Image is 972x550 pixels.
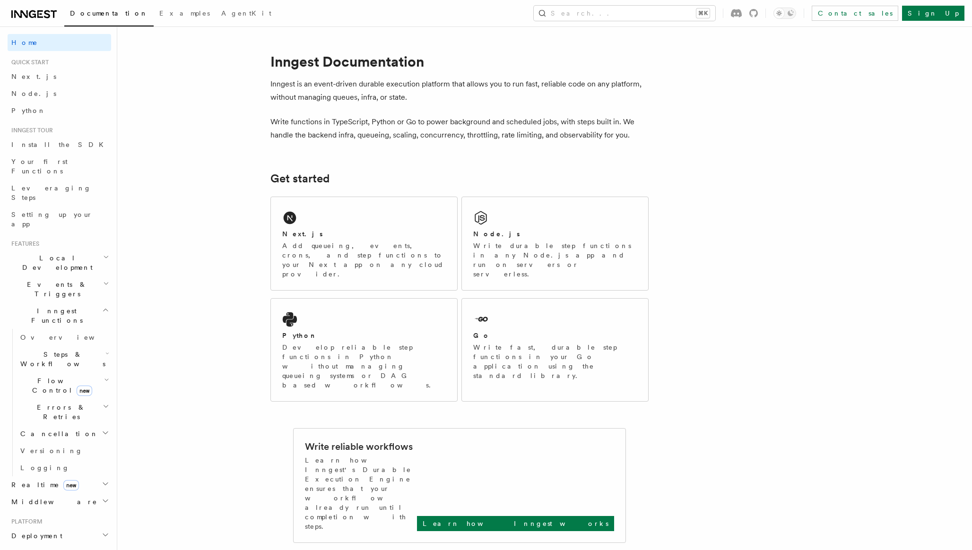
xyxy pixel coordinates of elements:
h2: Node.js [473,229,520,239]
button: Inngest Functions [8,302,111,329]
span: Leveraging Steps [11,184,91,201]
h2: Python [282,331,317,340]
a: Home [8,34,111,51]
a: Documentation [64,3,154,26]
p: Inngest is an event-driven durable execution platform that allows you to run fast, reliable code ... [270,77,649,104]
span: Python [11,107,46,114]
span: Documentation [70,9,148,17]
button: Middleware [8,493,111,510]
button: Deployment [8,527,111,544]
a: AgentKit [216,3,277,26]
a: Next.js [8,68,111,85]
h2: Next.js [282,229,323,239]
h1: Inngest Documentation [270,53,649,70]
a: Leveraging Steps [8,180,111,206]
a: Logging [17,459,111,476]
a: Get started [270,172,330,185]
kbd: ⌘K [696,9,710,18]
span: Realtime [8,480,79,490]
button: Toggle dark mode [773,8,796,19]
span: Logging [20,464,69,472]
a: Contact sales [812,6,898,21]
a: Versioning [17,442,111,459]
span: Cancellation [17,429,98,438]
p: Write durable step functions in any Node.js app and run on servers or serverless. [473,241,637,279]
a: Python [8,102,111,119]
span: Your first Functions [11,158,68,175]
span: Install the SDK [11,141,109,148]
p: Write functions in TypeScript, Python or Go to power background and scheduled jobs, with steps bu... [270,115,649,142]
button: Events & Triggers [8,276,111,302]
button: Realtimenew [8,476,111,493]
span: Events & Triggers [8,280,103,299]
span: Next.js [11,73,56,80]
a: Node.js [8,85,111,102]
span: AgentKit [221,9,271,17]
a: Overview [17,329,111,346]
span: Flow Control [17,376,104,395]
span: Deployment [8,531,62,541]
a: Learn how Inngest works [417,516,614,531]
p: Develop reliable step functions in Python without managing queueing systems or DAG based workflows. [282,343,446,390]
span: new [63,480,79,490]
button: Cancellation [17,425,111,442]
span: Home [11,38,38,47]
span: Middleware [8,497,97,507]
p: Learn how Inngest works [423,519,608,528]
a: Examples [154,3,216,26]
div: Inngest Functions [8,329,111,476]
a: Install the SDK [8,136,111,153]
span: Local Development [8,253,103,272]
p: Add queueing, events, crons, and step functions to your Next app on any cloud provider. [282,241,446,279]
a: Node.jsWrite durable step functions in any Node.js app and run on servers or serverless. [461,197,649,291]
span: Features [8,240,39,248]
p: Learn how Inngest's Durable Execution Engine ensures that your workflow already run until complet... [305,455,417,531]
button: Search...⌘K [534,6,715,21]
button: Flow Controlnew [17,372,111,399]
a: Setting up your app [8,206,111,232]
span: Quick start [8,59,49,66]
h2: Go [473,331,490,340]
span: Errors & Retries [17,403,103,421]
a: PythonDevelop reliable step functions in Python without managing queueing systems or DAG based wo... [270,298,458,402]
span: Platform [8,518,43,525]
a: Your first Functions [8,153,111,180]
button: Local Development [8,249,111,276]
button: Steps & Workflows [17,346,111,372]
a: GoWrite fast, durable step functions in your Go application using the standard library. [461,298,649,402]
button: Errors & Retries [17,399,111,425]
span: Steps & Workflows [17,350,105,369]
span: Node.js [11,90,56,97]
span: Inngest Functions [8,306,102,325]
span: Overview [20,334,118,341]
p: Write fast, durable step functions in your Go application using the standard library. [473,343,637,380]
span: new [77,386,92,396]
span: Examples [159,9,210,17]
h2: Write reliable workflows [305,440,413,453]
a: Sign Up [902,6,964,21]
span: Versioning [20,447,83,455]
span: Setting up your app [11,211,93,228]
a: Next.jsAdd queueing, events, crons, and step functions to your Next app on any cloud provider. [270,197,458,291]
span: Inngest tour [8,127,53,134]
